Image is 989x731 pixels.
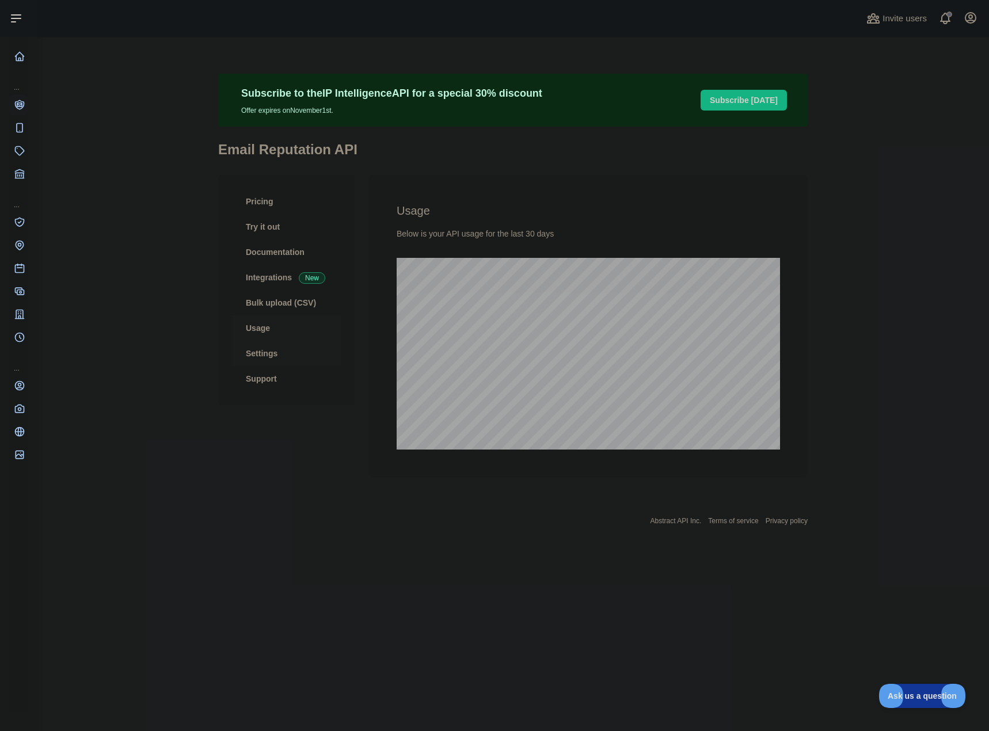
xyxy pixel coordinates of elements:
div: ... [9,69,28,92]
a: Usage [232,315,341,341]
p: Subscribe to the IP Intelligence API for a special 30 % discount [241,85,542,101]
div: ... [9,186,28,210]
a: Privacy policy [766,517,808,525]
p: Offer expires on November 1st. [241,101,542,115]
button: Subscribe [DATE] [701,90,787,111]
a: Try it out [232,214,341,239]
a: Support [232,366,341,391]
iframe: Toggle Customer Support [879,684,966,708]
a: Integrations New [232,265,341,290]
a: Pricing [232,189,341,214]
button: Invite users [864,9,929,28]
h2: Usage [397,203,780,219]
span: Invite users [883,12,927,25]
a: Terms of service [708,517,758,525]
h1: Email Reputation API [218,140,808,168]
a: Settings [232,341,341,366]
div: Below is your API usage for the last 30 days [397,228,780,239]
a: Bulk upload (CSV) [232,290,341,315]
span: New [299,272,325,284]
div: ... [9,350,28,373]
a: Abstract API Inc. [651,517,702,525]
a: Documentation [232,239,341,265]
